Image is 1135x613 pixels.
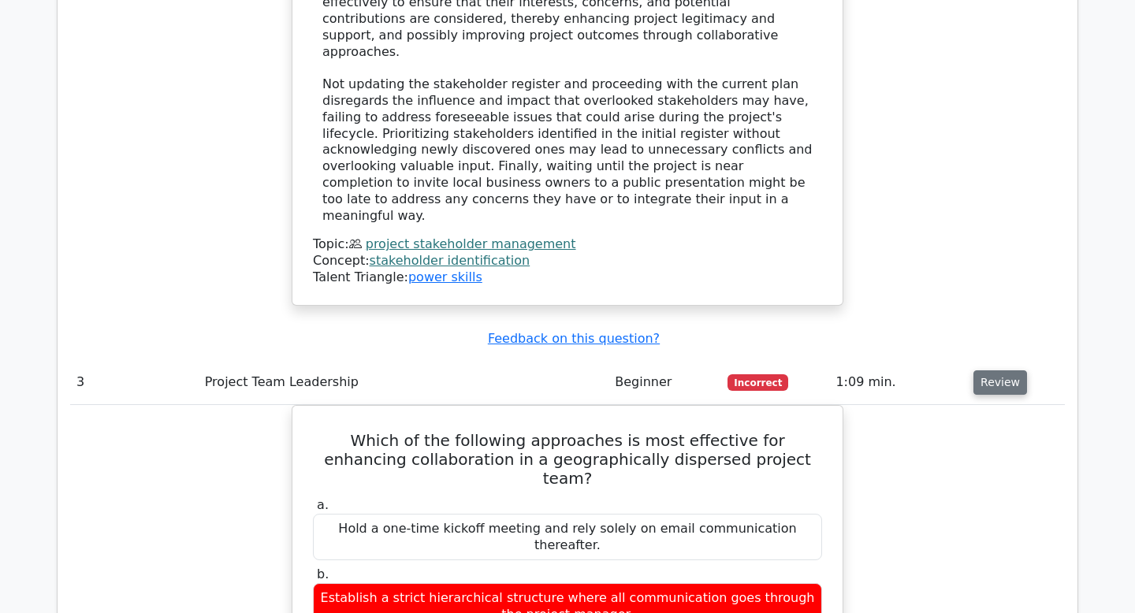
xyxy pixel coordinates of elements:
[70,360,199,405] td: 3
[317,567,329,581] span: b.
[973,370,1027,395] button: Review
[313,253,822,269] div: Concept:
[408,269,482,284] a: power skills
[313,514,822,561] div: Hold a one-time kickoff meeting and rely solely on email communication thereafter.
[728,374,788,390] span: Incorrect
[317,497,329,512] span: a.
[488,331,660,346] a: Feedback on this question?
[199,360,609,405] td: Project Team Leadership
[313,236,822,285] div: Talent Triangle:
[311,431,824,488] h5: Which of the following approaches is most effective for enhancing collaboration in a geographical...
[366,236,576,251] a: project stakeholder management
[313,236,822,253] div: Topic:
[370,253,530,268] a: stakeholder identification
[608,360,721,405] td: Beginner
[829,360,967,405] td: 1:09 min.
